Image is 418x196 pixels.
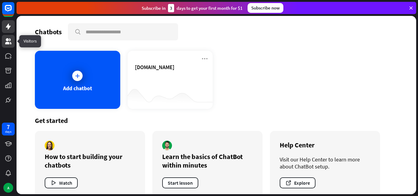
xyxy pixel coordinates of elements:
[248,3,283,13] div: Subscribe now
[2,123,15,135] a: 7 days
[5,130,11,134] div: days
[35,28,62,36] div: Chatbots
[45,141,54,150] img: author
[168,4,174,12] div: 3
[45,152,135,169] div: How to start building your chatbots
[280,177,315,188] button: Explore
[162,152,253,169] div: Learn the basics of ChatBot within minutes
[280,156,370,170] div: Visit our Help Center to learn more about ChatBot setup.
[35,116,398,125] div: Get started
[135,64,174,71] span: open-aigpt.com
[162,141,172,150] img: author
[162,177,198,188] button: Start lesson
[280,141,370,149] div: Help Center
[63,85,92,92] div: Add chatbot
[3,183,13,193] div: A
[7,124,10,130] div: 7
[142,4,243,12] div: Subscribe in days to get your first month for $1
[5,2,23,21] button: Open LiveChat chat widget
[45,177,78,188] button: Watch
